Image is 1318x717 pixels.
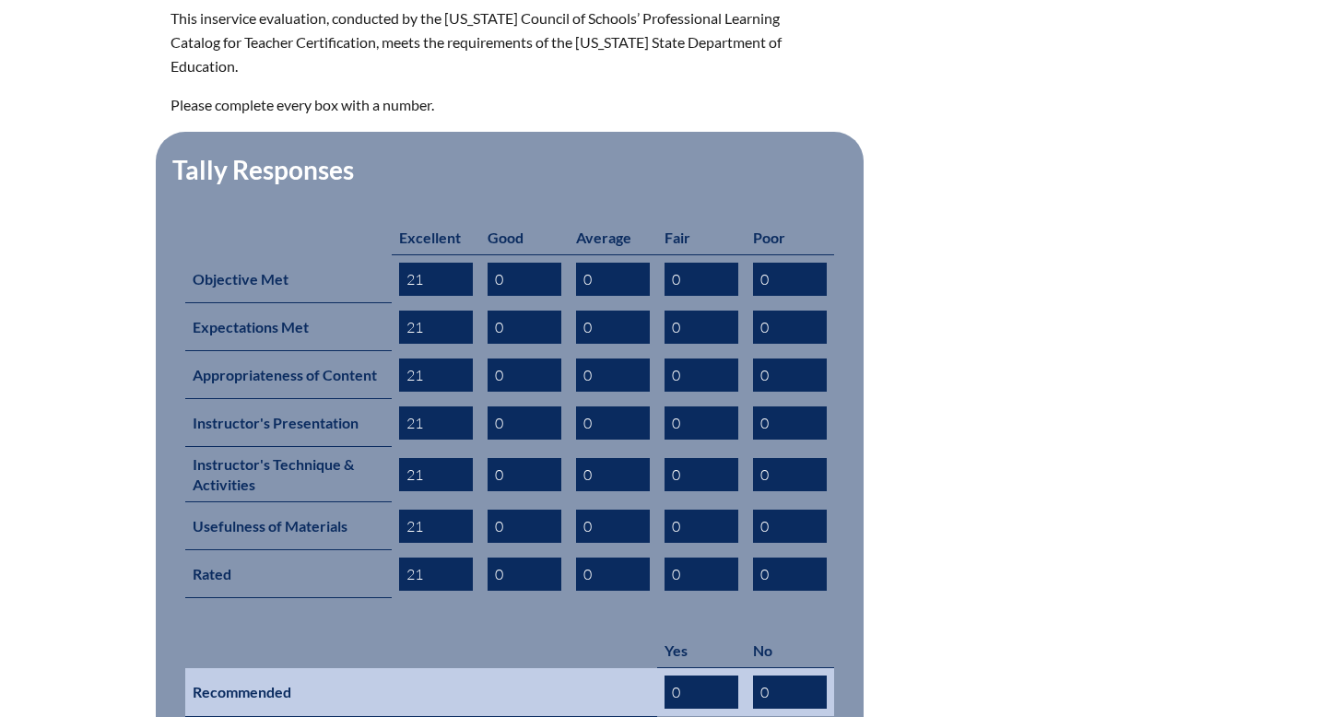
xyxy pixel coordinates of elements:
th: Expectations Met [185,303,392,351]
th: Good [480,220,569,255]
th: Objective Met [185,254,392,303]
th: No [746,633,834,668]
th: Usefulness of Materials [185,502,392,550]
th: Poor [746,220,834,255]
th: Instructor's Technique & Activities [185,447,392,502]
th: Yes [657,633,746,668]
legend: Tally Responses [171,154,356,185]
th: Recommended [185,668,657,717]
p: This inservice evaluation, conducted by the [US_STATE] Council of Schools’ Professional Learning ... [171,6,819,78]
th: Appropriateness of Content [185,351,392,399]
th: Rated [185,550,392,598]
p: Please complete every box with a number. [171,93,819,117]
th: Instructor's Presentation [185,399,392,447]
th: Excellent [392,220,480,255]
th: Fair [657,220,746,255]
th: Average [569,220,657,255]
